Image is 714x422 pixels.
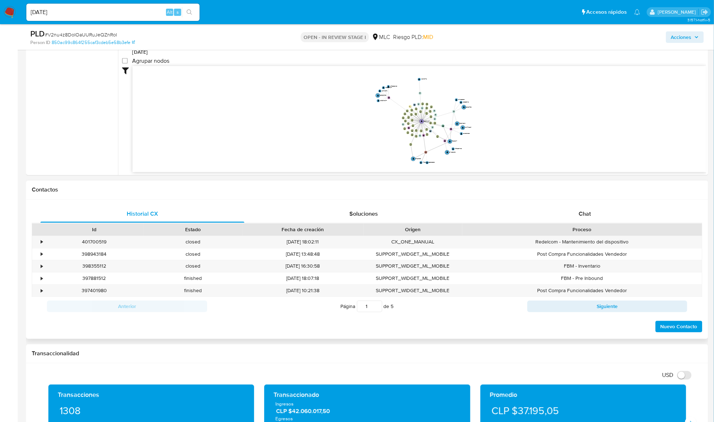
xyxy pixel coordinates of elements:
text:  [434,110,435,112]
span: s [177,9,179,16]
text:  [420,111,422,113]
div: • [41,239,43,246]
text:  [420,93,421,94]
span: Agrupar nodos [132,57,169,65]
text:  [421,120,423,123]
text:  [427,133,428,136]
text:  [444,140,446,142]
text:  [415,108,417,110]
text: 1488567647 [386,87,392,88]
span: # V2nu4z8DoIOaUURuJeQZnRoI [45,31,117,38]
text:  [410,144,412,146]
div: [DATE] 18:02:11 [243,236,363,248]
text:  [456,99,458,101]
text: 84223909 [415,158,421,159]
text:  [450,128,452,130]
div: SUPPORT_WIDGET_ML_MOBILE [363,249,462,260]
div: [DATE] 10:21:38 [243,285,363,297]
text:  [426,128,427,131]
text:  [411,114,412,116]
div: closed [144,249,243,260]
div: Post Compra Funcionalidades Vendedor [462,249,702,260]
text:  [461,133,462,135]
text:  [449,140,451,142]
a: 850ac99c864f255caf3cdeb5e58b3efe [52,39,135,46]
text:  [425,151,427,153]
text:  [378,100,379,102]
text:  [404,113,406,115]
text:  [416,130,417,132]
text:  [437,136,439,138]
text: 1186757461 [421,78,427,80]
div: SUPPORT_WIDGET_ML_MOBILE [363,285,462,297]
b: PLD [30,28,45,39]
div: • [41,263,43,270]
h1: Transaccionalidad [32,350,702,357]
div: finished [144,285,243,297]
text:  [422,103,423,105]
div: • [41,287,43,294]
text:  [412,125,414,127]
a: Notificaciones [634,9,640,15]
text:  [453,111,454,113]
div: Estado [149,226,238,233]
text:  [408,117,409,119]
text:  [377,94,379,97]
div: closed [144,260,243,272]
p: OPEN - IN REVIEW STAGE I [301,32,369,42]
div: finished [144,273,243,285]
span: 3.157.1-hotfix-5 [687,17,710,23]
text:  [415,113,417,115]
div: FBM - Inventario [462,260,702,272]
button: Nuevo Contacto [656,321,702,333]
text: 2495056190 [390,85,397,87]
text:  [427,162,428,164]
text: 2402007195 [455,148,462,150]
text:  [426,113,427,115]
div: SUPPORT_WIDGET_ML_MOBILE [363,260,462,272]
text:  [423,135,425,136]
text:  [402,117,404,119]
input: Agrupar nodos [122,58,128,64]
text: 1803701104 [423,120,430,122]
text: 2109273647 [380,100,387,101]
text:  [421,130,422,132]
text: 55880500 [429,162,435,163]
text: 1409373519 [459,123,466,124]
text:  [411,109,413,111]
text: 1767470287 [465,126,471,128]
text:  [379,90,381,92]
span: Historial CX [127,210,158,218]
text:  [426,107,428,109]
div: 397401980 [45,285,144,297]
text:  [434,122,436,124]
text:  [408,123,409,125]
div: [DATE] 16:30:58 [243,260,363,272]
text:  [442,126,444,127]
text:  [463,106,465,108]
text:  [403,124,404,126]
text: 22302495 [466,106,471,108]
div: closed [144,236,243,248]
text: 1410350420 [423,162,430,163]
span: Chat [579,210,591,218]
text:  [413,158,414,160]
div: MLC [372,33,390,41]
input: Buscar usuario o caso... [26,8,200,17]
button: Siguiente [527,301,688,312]
div: SUPPORT_WIDGET_ML_MOBILE [363,273,462,285]
div: FBM - Pre Inbound [462,273,702,285]
text:  [408,127,410,129]
div: Redelcom - Mantenimiento del dispositivo [462,236,702,248]
div: [DATE] 13:48:48 [243,249,363,260]
text:  [410,106,411,107]
text:  [457,123,458,125]
div: [DATE] 18:07:18 [243,273,363,285]
span: MID [423,33,433,41]
div: 398355112 [45,260,144,272]
text:  [404,128,405,130]
text:  [416,136,417,138]
b: Person ID [30,39,50,46]
text:  [430,122,431,124]
text:  [419,135,421,137]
